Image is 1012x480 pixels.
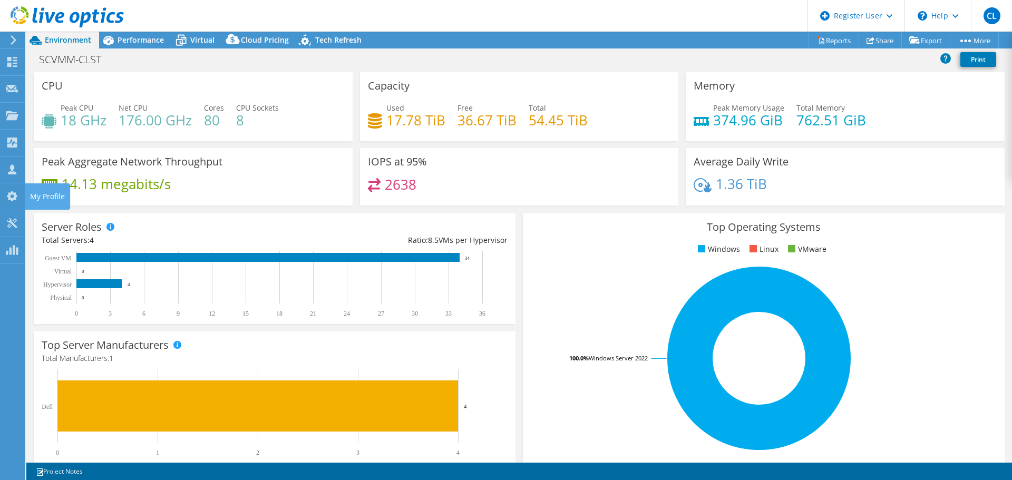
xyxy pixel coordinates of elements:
[458,103,473,113] span: Free
[42,221,102,233] h3: Server Roles
[531,221,997,233] h3: Top Operating Systems
[950,32,999,48] a: More
[42,234,275,246] div: Total Servers:
[984,7,1000,24] span: CL
[716,178,767,190] h4: 1.36 TiB
[42,352,508,364] h4: Total Manufacturers:
[747,243,779,255] li: Linux
[465,256,470,261] text: 34
[386,114,445,126] h4: 17.78 TiB
[128,282,130,287] text: 4
[569,354,589,362] tspan: 100.0%
[456,449,460,456] text: 4
[236,114,279,126] h4: 8
[694,156,789,168] h3: Average Daily Write
[109,310,112,317] text: 3
[785,243,826,255] li: VMware
[694,80,735,92] h3: Memory
[42,156,222,168] h3: Peak Aggregate Network Throughput
[713,114,784,126] h4: 374.96 GiB
[796,103,845,113] span: Total Memory
[356,449,359,456] text: 3
[242,310,249,317] text: 15
[43,281,72,288] text: Hypervisor
[75,310,78,317] text: 0
[28,465,90,478] a: Project Notes
[479,310,485,317] text: 36
[190,35,215,45] span: Virtual
[412,310,418,317] text: 30
[368,156,427,168] h3: IOPS at 95%
[386,103,404,113] span: Used
[529,114,588,126] h4: 54.45 TiB
[109,353,113,363] span: 1
[54,268,72,275] text: Virtual
[156,449,159,456] text: 1
[45,35,91,45] span: Environment
[315,35,362,45] span: Tech Refresh
[960,52,996,67] a: Print
[56,449,59,456] text: 0
[177,310,180,317] text: 9
[428,235,439,245] span: 8.5
[385,179,416,190] h4: 2638
[34,54,118,65] h1: SCVMM-CLST
[368,80,410,92] h3: Capacity
[695,243,740,255] li: Windows
[42,403,53,410] text: Dell
[25,183,70,210] div: My Profile
[378,310,384,317] text: 27
[82,269,84,274] text: 0
[42,80,63,92] h3: CPU
[204,103,224,113] span: Cores
[859,32,902,48] a: Share
[256,449,259,456] text: 2
[796,114,866,126] h4: 762.51 GiB
[50,294,72,301] text: Physical
[118,35,164,45] span: Performance
[236,103,279,113] span: CPU Sockets
[275,234,508,246] div: Ratio: VMs per Hypervisor
[809,32,859,48] a: Reports
[529,103,546,113] span: Total
[276,310,283,317] text: 18
[209,310,215,317] text: 12
[142,310,145,317] text: 6
[82,295,84,300] text: 0
[204,114,224,126] h4: 80
[62,178,171,190] h4: 14.13 megabits/s
[119,103,148,113] span: Net CPU
[458,114,517,126] h4: 36.67 TiB
[713,103,784,113] span: Peak Memory Usage
[901,32,950,48] a: Export
[42,339,169,351] h3: Top Server Manufacturers
[119,114,192,126] h4: 176.00 GHz
[918,11,927,21] svg: \n
[344,310,350,317] text: 24
[310,310,316,317] text: 21
[90,235,94,245] span: 4
[589,354,648,362] tspan: Windows Server 2022
[241,35,289,45] span: Cloud Pricing
[61,114,106,126] h4: 18 GHz
[45,254,71,262] text: Guest VM
[445,310,452,317] text: 33
[464,403,467,409] text: 4
[61,103,93,113] span: Peak CPU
